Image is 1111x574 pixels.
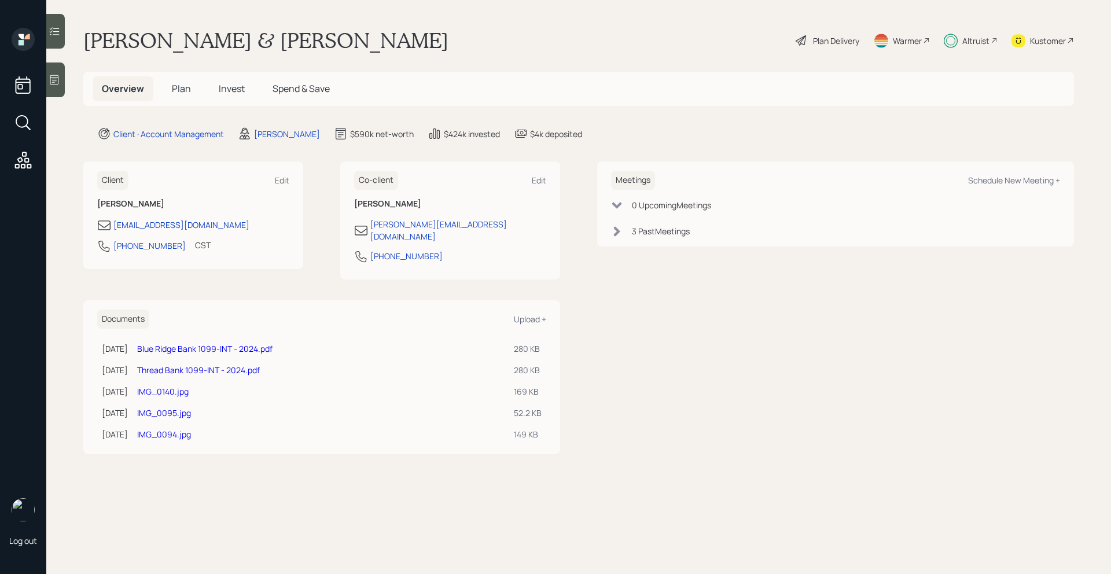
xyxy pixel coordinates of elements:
[137,343,273,354] a: Blue Ridge Bank 1099-INT - 2024.pdf
[97,171,128,190] h6: Client
[97,310,149,329] h6: Documents
[968,175,1060,186] div: Schedule New Meeting +
[9,535,37,546] div: Log out
[113,219,249,231] div: [EMAIL_ADDRESS][DOMAIN_NAME]
[444,128,500,140] div: $424k invested
[102,385,128,398] div: [DATE]
[102,364,128,376] div: [DATE]
[137,407,191,418] a: IMG_0095.jpg
[102,82,144,95] span: Overview
[514,407,542,419] div: 52.2 KB
[113,128,224,140] div: Client · Account Management
[354,171,398,190] h6: Co-client
[514,385,542,398] div: 169 KB
[1030,35,1066,47] div: Kustomer
[514,343,542,355] div: 280 KB
[172,82,191,95] span: Plan
[532,175,546,186] div: Edit
[632,225,690,237] div: 3 Past Meeting s
[273,82,330,95] span: Spend & Save
[137,365,260,376] a: Thread Bank 1099-INT - 2024.pdf
[102,407,128,419] div: [DATE]
[370,218,546,242] div: [PERSON_NAME][EMAIL_ADDRESS][DOMAIN_NAME]
[12,498,35,521] img: michael-russo-headshot.png
[137,429,191,440] a: IMG_0094.jpg
[113,240,186,252] div: [PHONE_NUMBER]
[137,386,189,397] a: IMG_0140.jpg
[893,35,922,47] div: Warmer
[813,35,859,47] div: Plan Delivery
[514,364,542,376] div: 280 KB
[102,343,128,355] div: [DATE]
[514,314,546,325] div: Upload +
[83,28,448,53] h1: [PERSON_NAME] & [PERSON_NAME]
[632,199,711,211] div: 0 Upcoming Meeting s
[97,199,289,209] h6: [PERSON_NAME]
[219,82,245,95] span: Invest
[611,171,655,190] h6: Meetings
[254,128,320,140] div: [PERSON_NAME]
[275,175,289,186] div: Edit
[195,239,211,251] div: CST
[962,35,989,47] div: Altruist
[350,128,414,140] div: $590k net-worth
[354,199,546,209] h6: [PERSON_NAME]
[530,128,582,140] div: $4k deposited
[370,250,443,262] div: [PHONE_NUMBER]
[514,428,542,440] div: 149 KB
[102,428,128,440] div: [DATE]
